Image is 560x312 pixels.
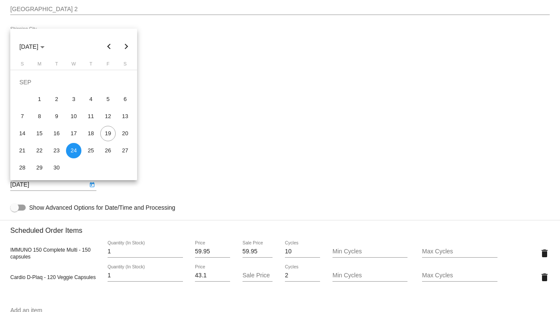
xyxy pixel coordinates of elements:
[48,108,65,125] td: September 9, 2025
[12,38,51,55] button: Choose month and year
[117,142,134,159] td: September 27, 2025
[82,108,99,125] td: September 11, 2025
[83,92,99,107] div: 4
[117,91,134,108] td: September 6, 2025
[32,92,47,107] div: 1
[82,61,99,70] th: Thursday
[32,143,47,158] div: 22
[31,125,48,142] td: September 15, 2025
[49,126,64,141] div: 16
[99,142,117,159] td: September 26, 2025
[48,125,65,142] td: September 16, 2025
[49,92,64,107] div: 2
[14,159,31,176] td: September 28, 2025
[48,91,65,108] td: September 2, 2025
[31,159,48,176] td: September 29, 2025
[48,159,65,176] td: September 30, 2025
[66,92,81,107] div: 3
[14,125,31,142] td: September 14, 2025
[101,38,118,55] button: Previous month
[49,109,64,124] div: 9
[100,143,116,158] div: 26
[82,125,99,142] td: September 18, 2025
[83,109,99,124] div: 11
[15,143,30,158] div: 21
[117,108,134,125] td: September 13, 2025
[100,92,116,107] div: 5
[49,160,64,175] div: 30
[14,108,31,125] td: September 7, 2025
[49,143,64,158] div: 23
[19,43,45,50] span: [DATE]
[65,91,82,108] td: September 3, 2025
[82,142,99,159] td: September 25, 2025
[83,143,99,158] div: 25
[48,142,65,159] td: September 23, 2025
[14,74,134,91] td: SEP
[65,61,82,70] th: Wednesday
[31,91,48,108] td: September 1, 2025
[100,126,116,141] div: 19
[31,142,48,159] td: September 22, 2025
[117,92,133,107] div: 6
[117,125,134,142] td: September 20, 2025
[117,61,134,70] th: Saturday
[117,126,133,141] div: 20
[65,108,82,125] td: September 10, 2025
[83,126,99,141] div: 18
[14,61,31,70] th: Sunday
[65,142,82,159] td: September 24, 2025
[31,61,48,70] th: Monday
[66,126,81,141] div: 17
[99,108,117,125] td: September 12, 2025
[99,61,117,70] th: Friday
[65,125,82,142] td: September 17, 2025
[118,38,135,55] button: Next month
[66,143,81,158] div: 24
[99,91,117,108] td: September 5, 2025
[14,142,31,159] td: September 21, 2025
[117,109,133,124] div: 13
[15,109,30,124] div: 7
[32,126,47,141] div: 15
[15,126,30,141] div: 14
[99,125,117,142] td: September 19, 2025
[82,91,99,108] td: September 4, 2025
[48,61,65,70] th: Tuesday
[66,109,81,124] div: 10
[15,160,30,175] div: 28
[100,109,116,124] div: 12
[117,143,133,158] div: 27
[32,160,47,175] div: 29
[31,108,48,125] td: September 8, 2025
[32,109,47,124] div: 8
